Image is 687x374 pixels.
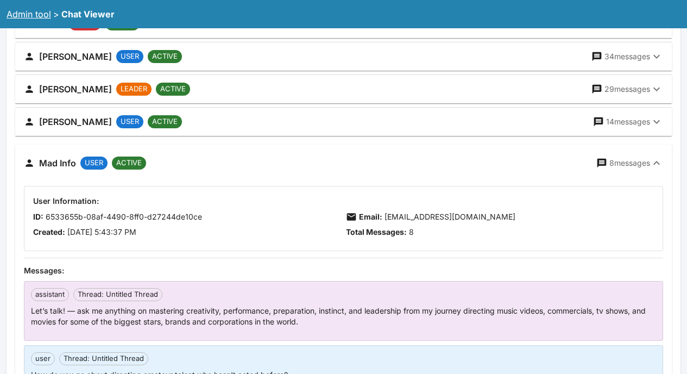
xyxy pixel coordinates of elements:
[7,9,51,20] a: Admin tool
[359,212,382,221] strong: Email:
[148,116,182,127] span: ACTIVE
[116,51,143,62] span: USER
[148,51,182,62] span: ACTIVE
[609,158,650,169] p: 8 messages
[33,211,342,222] p: 6533655b-08af-4490-8ff0-d27244de10ce
[80,158,108,169] span: USER
[31,289,68,300] span: assistant
[346,227,654,238] p: 8
[15,75,672,103] button: [PERSON_NAME]LEADERACTIVE29messages
[606,116,650,127] p: 14 messages
[39,114,112,129] h6: [PERSON_NAME]
[346,227,407,236] strong: Total Messages:
[604,84,650,95] p: 29 messages
[31,306,656,327] p: Let’s talk! — ask me anything on mastering creativity, performance, preparation, instinct, and le...
[31,353,54,364] span: user
[15,42,672,71] button: [PERSON_NAME]USERACTIVE34messages
[33,227,65,236] strong: Created:
[33,195,654,207] h6: User Information:
[74,289,162,300] span: Thread: Untitled Thread
[359,211,515,222] p: [EMAIL_ADDRESS][DOMAIN_NAME]
[604,51,650,62] p: 34 messages
[15,145,672,182] button: Mad InfoUSERACTIVE8messages
[116,116,143,127] span: USER
[33,227,342,238] p: [DATE] 5:43:37 PM
[53,8,59,21] div: >
[116,84,152,95] span: LEADER
[15,108,672,136] button: [PERSON_NAME]USERACTIVE14messages
[112,158,146,169] span: ACTIVE
[156,84,190,95] span: ACTIVE
[61,8,115,21] div: Chat Viewer
[39,49,112,64] h6: [PERSON_NAME]
[24,265,663,277] h6: Messages:
[39,155,76,171] h6: Mad Info
[60,353,148,364] span: Thread: Untitled Thread
[39,82,112,97] h6: [PERSON_NAME]
[33,212,43,221] strong: ID:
